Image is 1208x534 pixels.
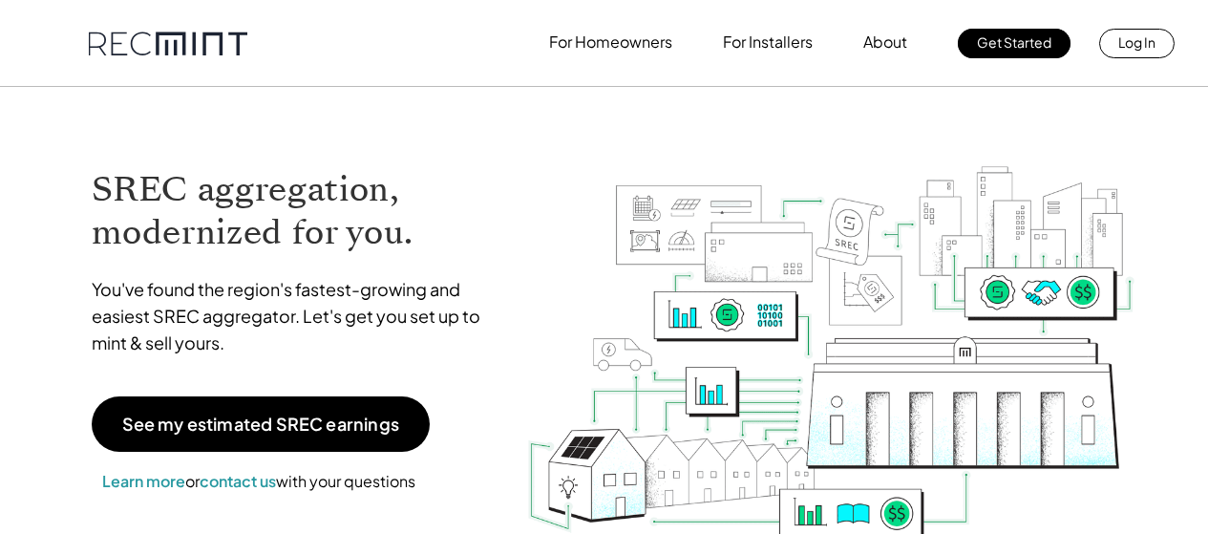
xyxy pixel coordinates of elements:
a: See my estimated SREC earnings [92,396,430,452]
p: Get Started [977,29,1051,55]
p: For Installers [723,29,813,55]
p: About [863,29,907,55]
p: For Homeowners [549,29,672,55]
h1: SREC aggregation, modernized for you. [92,168,498,254]
a: contact us [200,471,276,491]
a: Get Started [958,29,1070,58]
p: You've found the region's fastest-growing and easiest SREC aggregator. Let's get you set up to mi... [92,276,498,356]
a: Learn more [102,471,185,491]
p: See my estimated SREC earnings [122,416,399,433]
a: Log In [1099,29,1175,58]
p: or with your questions [92,469,426,494]
p: Log In [1118,29,1155,55]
